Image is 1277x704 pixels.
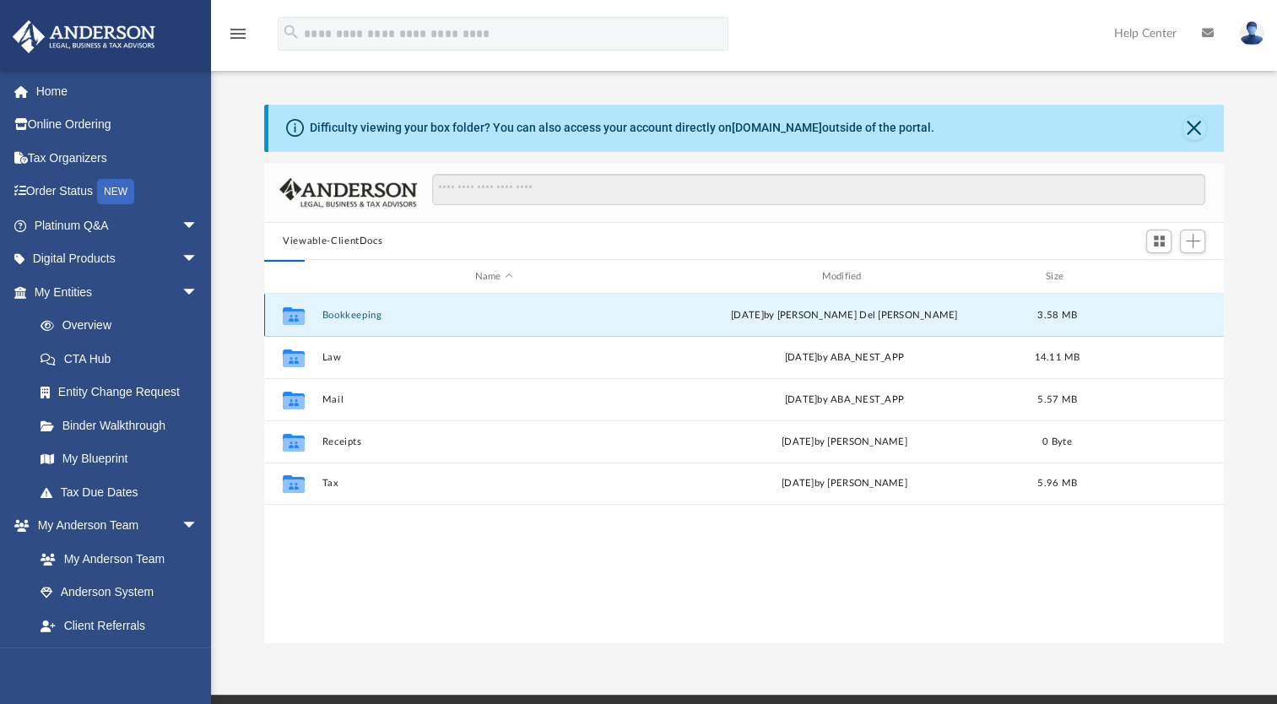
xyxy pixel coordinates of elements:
button: Switch to Grid View [1146,230,1171,253]
div: Modified [673,269,1016,284]
button: Add [1180,230,1205,253]
div: grid [264,294,1224,643]
span: arrow_drop_down [181,275,215,310]
a: My Anderson Teamarrow_drop_down [12,509,215,543]
div: Size [1024,269,1091,284]
div: NEW [97,179,134,204]
div: [DATE] by [PERSON_NAME] [673,435,1016,450]
span: arrow_drop_down [181,242,215,277]
img: User Pic [1239,21,1264,46]
a: Digital Productsarrow_drop_down [12,242,224,276]
a: CTA Hub [24,342,224,376]
a: My Anderson Team [24,542,207,576]
i: menu [228,24,248,44]
a: Tax Due Dates [24,475,224,509]
button: Bookkeeping [322,310,666,321]
a: Order StatusNEW [12,175,224,209]
div: id [1098,269,1216,284]
button: Tax [322,478,666,489]
i: search [282,23,300,41]
div: Name [322,269,665,284]
a: menu [228,32,248,44]
a: My Entitiesarrow_drop_down [12,275,224,309]
a: Client Referrals [24,609,215,642]
a: Anderson System [24,576,215,609]
a: Entity Change Request [24,376,224,409]
a: Overview [24,309,224,343]
img: Anderson Advisors Platinum Portal [8,20,160,53]
div: [DATE] by ABA_NEST_APP [673,393,1016,408]
div: [DATE] by [PERSON_NAME] [673,476,1016,491]
span: 3.58 MB [1037,311,1077,320]
span: 5.57 MB [1037,395,1077,404]
a: Platinum Q&Aarrow_drop_down [12,208,224,242]
span: 0 Byte [1042,437,1072,447]
span: arrow_drop_down [181,642,215,677]
span: arrow_drop_down [181,208,215,243]
input: Search files and folders [432,174,1205,206]
a: Online Ordering [12,108,224,142]
a: [DOMAIN_NAME] [732,121,822,134]
div: [DATE] by ABA_NEST_APP [673,350,1016,366]
span: 14.11 MB [1035,353,1080,362]
span: arrow_drop_down [181,509,215,544]
a: My Blueprint [24,442,215,476]
div: Difficulty viewing your box folder? You can also access your account directly on outside of the p... [310,119,934,137]
a: My Documentsarrow_drop_down [12,642,215,676]
div: id [272,269,314,284]
button: Receipts [322,436,666,447]
button: Mail [322,394,666,405]
button: Close [1182,116,1206,140]
a: Home [12,74,224,108]
a: Binder Walkthrough [24,409,224,442]
button: Law [322,352,666,363]
a: Tax Organizers [12,141,224,175]
span: 5.96 MB [1037,479,1077,488]
button: Viewable-ClientDocs [283,234,382,249]
div: [DATE] by [PERSON_NAME] Del [PERSON_NAME] [673,308,1016,323]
